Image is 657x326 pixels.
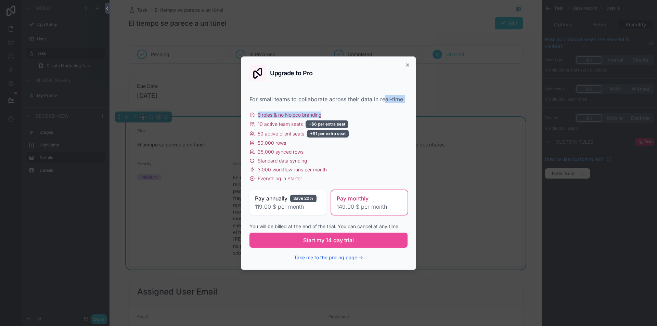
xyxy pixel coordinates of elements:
span: Pay monthly [337,194,369,203]
span: Everything in Starter [258,175,302,182]
span: 119,00 $ per month [255,203,320,211]
div: You will be billed at the end of the trial. You can cancel at any time. [249,223,408,230]
span: Start my 14 day trial [303,236,354,244]
span: 25,000 synced rows [258,148,304,155]
span: 149,00 $ per month [337,203,402,211]
span: Standard data syncing [258,157,307,164]
button: Take me to the pricing page → [294,254,363,261]
span: 3,000 workflow runs per month [258,166,327,173]
span: 10 active team seats [258,121,303,128]
span: 6 roles & no Noloco branding [258,112,321,118]
span: 50,000 rows [258,140,286,146]
span: Pay annually [255,194,287,203]
h2: Upgrade to Pro [270,70,313,76]
div: +$6 per extra seat [306,120,348,128]
div: Save 20% [290,195,317,202]
div: For small teams to collaborate across their data in real-time [249,95,408,103]
button: Start my 14 day trial [249,233,408,248]
span: 50 active client seats [258,130,304,137]
div: +$1 per extra seat [307,130,349,138]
